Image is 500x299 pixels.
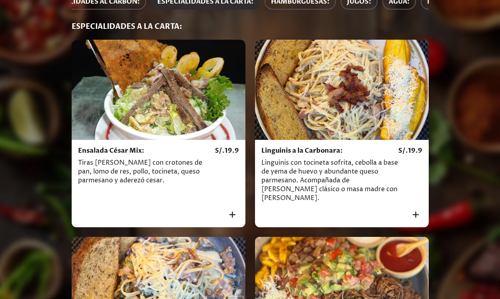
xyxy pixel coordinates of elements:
[226,208,239,221] button: Añadir al carrito
[261,158,398,206] p: Linguinis con tocineta sofrita, cebolla a base de yema de huevo y abundante queso parmesano. Acom...
[78,146,144,155] h4: Ensalada César Mix:
[78,158,215,188] p: Tiras [PERSON_NAME] con crotones de pan, lomo de res, pollo, tocineta, queso parmesano y aderezó ...
[261,146,343,155] h4: Linguinis a la Carbonara:
[410,208,422,221] button: Añadir al carrito
[398,146,422,155] p: S/. 19.9
[215,146,239,155] p: S/. 19.9
[72,22,429,32] h3: ESPECIALIDADES A LA CARTA:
